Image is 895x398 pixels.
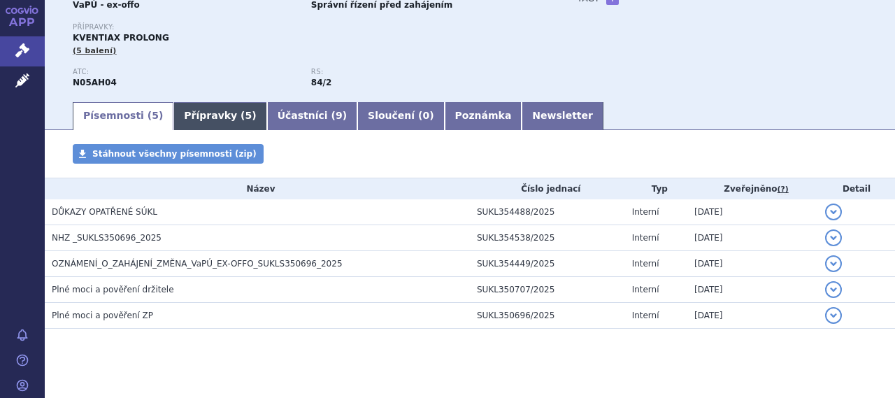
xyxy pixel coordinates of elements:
[825,229,842,246] button: detail
[445,102,522,130] a: Poznámka
[52,259,343,269] span: OZNÁMENÍ_O_ZAHÁJENÍ_ZMĚNA_VaPÚ_EX-OFFO_SUKLS350696_2025
[825,281,842,298] button: detail
[152,110,159,121] span: 5
[470,303,625,329] td: SUKL350696/2025
[687,303,818,329] td: [DATE]
[632,207,659,217] span: Interní
[632,233,659,243] span: Interní
[267,102,357,130] a: Účastníci (9)
[470,178,625,199] th: Číslo jednací
[45,178,470,199] th: Název
[73,23,550,31] p: Přípravky:
[336,110,343,121] span: 9
[632,311,659,320] span: Interní
[470,251,625,277] td: SUKL354449/2025
[687,178,818,199] th: Zveřejněno
[52,207,157,217] span: DŮKAZY OPATŘENÉ SÚKL
[818,178,895,199] th: Detail
[357,102,444,130] a: Sloučení (0)
[311,68,536,76] p: RS:
[687,251,818,277] td: [DATE]
[522,102,603,130] a: Newsletter
[73,144,264,164] a: Stáhnout všechny písemnosti (zip)
[687,277,818,303] td: [DATE]
[778,185,789,194] abbr: (?)
[73,46,117,55] span: (5 balení)
[687,199,818,225] td: [DATE]
[311,78,331,87] strong: antipsychotika třetí volby - speciální, p.o.
[825,255,842,272] button: detail
[470,225,625,251] td: SUKL354538/2025
[52,285,174,294] span: Plné moci a pověření držitele
[825,307,842,324] button: detail
[825,204,842,220] button: detail
[73,78,117,87] strong: KVETIAPIN
[73,102,173,130] a: Písemnosti (5)
[632,285,659,294] span: Interní
[92,149,257,159] span: Stáhnout všechny písemnosti (zip)
[632,259,659,269] span: Interní
[625,178,687,199] th: Typ
[52,311,153,320] span: Plné moci a pověření ZP
[52,233,162,243] span: NHZ _SUKLS350696_2025
[73,68,297,76] p: ATC:
[687,225,818,251] td: [DATE]
[470,199,625,225] td: SUKL354488/2025
[173,102,266,130] a: Přípravky (5)
[422,110,429,121] span: 0
[470,277,625,303] td: SUKL350707/2025
[73,33,169,43] span: KVENTIAX PROLONG
[245,110,252,121] span: 5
